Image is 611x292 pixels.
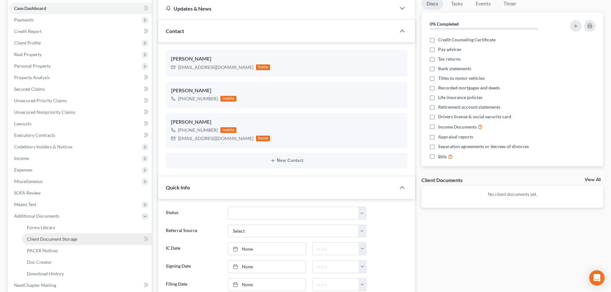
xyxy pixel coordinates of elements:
[178,135,253,142] div: [EMAIL_ADDRESS][DOMAIN_NAME]
[438,134,473,140] span: Appraisal reports
[14,190,41,196] span: SOFA Review
[14,98,67,103] span: Unsecured Priority Claims
[14,121,31,126] span: Lawsuits
[27,225,55,230] span: Forms Library
[9,26,152,37] a: Credit Report
[27,259,52,265] span: Doc Creator
[22,222,152,233] a: Forms Library
[9,279,152,291] a: NextChapter Mailing
[22,268,152,279] a: Download History
[427,191,598,197] p: No client documents yet.
[14,29,42,34] span: Credit Report
[9,118,152,129] a: Lawsuits
[313,243,359,255] input: -- : --
[9,187,152,199] a: SOFA Review
[171,118,402,126] div: [PERSON_NAME]
[9,106,152,118] a: Unsecured Nonpriority Claims
[256,136,270,141] div: home
[9,129,152,141] a: Executory Contracts
[14,179,43,184] span: Miscellaneous
[166,28,184,34] span: Contact
[313,261,359,273] input: -- : --
[14,282,56,288] span: NextChapter Mailing
[438,85,500,91] span: Recorded mortgages and deeds
[220,127,236,133] div: mobile
[166,184,190,190] span: Quick Info
[438,94,482,101] span: Life insurance policies
[171,87,402,95] div: [PERSON_NAME]
[438,104,500,110] span: Retirement account statements
[220,96,236,102] div: mobile
[438,56,461,62] span: Tax returns
[27,236,77,242] span: Client Document Storage
[14,202,36,207] span: Means Test
[14,86,45,92] span: Secured Claims
[22,256,152,268] a: Doc Creator
[163,225,225,238] label: Referral Source
[178,96,218,102] div: [PHONE_NUMBER]
[27,248,58,253] span: PACER Notices
[430,21,459,27] strong: 0% Completed
[14,52,42,57] span: Real Property
[14,75,50,80] span: Property Analysis
[228,261,306,273] a: None
[438,65,471,72] span: Bank statements
[14,167,32,172] span: Expenses
[438,154,447,160] span: Bills
[14,109,75,115] span: Unsecured Nonpriority Claims
[9,72,152,83] a: Property Analysis
[585,178,601,182] a: View All
[14,63,51,69] span: Personal Property
[438,143,529,150] span: Separation agreements or decrees of divorces
[438,75,485,81] span: Titles to motor vehicles
[22,245,152,256] a: PACER Notices
[163,260,225,273] label: Signing Date
[438,113,511,120] span: Drivers license & social security card
[9,83,152,95] a: Secured Claims
[421,177,462,183] div: Client Documents
[14,144,72,149] span: Codebtors Insiders & Notices
[163,278,225,291] label: Filing Date
[14,5,46,11] span: Case Dashboard
[14,213,59,219] span: Additional Documents
[438,46,461,53] span: Pay advices
[14,40,41,46] span: Client Profile
[178,64,253,71] div: [EMAIL_ADDRESS][DOMAIN_NAME]
[166,5,388,12] div: Updates & News
[163,242,225,255] label: IC Date
[256,64,270,70] div: home
[178,127,218,133] div: [PHONE_NUMBER]
[9,3,152,14] a: Case Dashboard
[22,233,152,245] a: Client Document Storage
[171,55,402,63] div: [PERSON_NAME]
[27,271,64,276] span: Download History
[438,37,496,43] span: Credit Counseling Certificate
[228,279,306,291] a: None
[14,155,29,161] span: Income
[14,132,55,138] span: Executory Contracts
[163,207,225,220] label: Status
[438,124,477,130] span: Income Documents
[313,279,359,291] input: -- : --
[14,17,34,22] span: Payments
[171,158,402,163] button: New Contact
[9,95,152,106] a: Unsecured Priority Claims
[589,270,605,286] div: Open Intercom Messenger
[228,243,306,255] a: None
